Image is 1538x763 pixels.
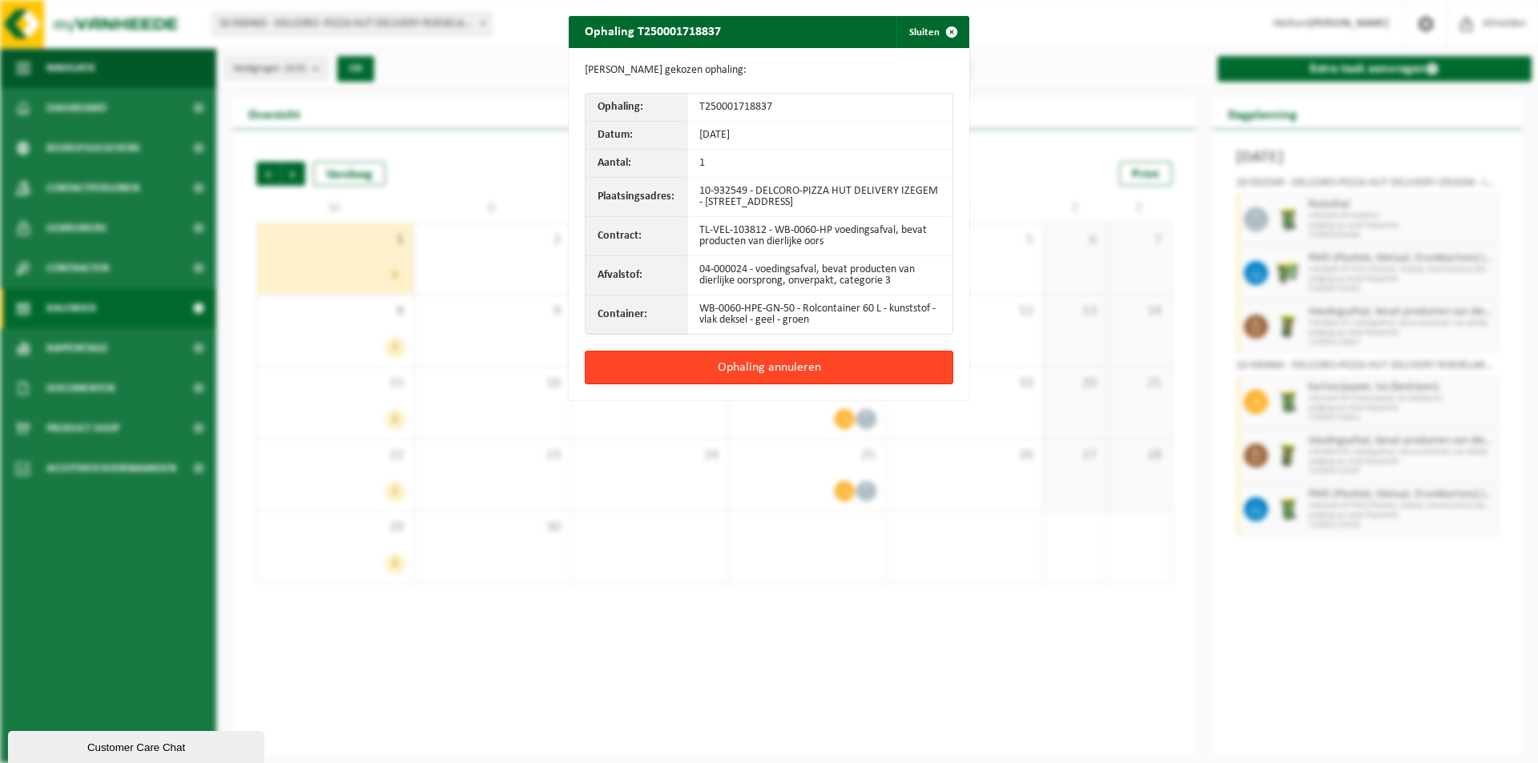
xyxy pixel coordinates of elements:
[586,295,687,334] th: Container:
[896,16,968,48] button: Sluiten
[569,16,737,46] h2: Ophaling T250001718837
[585,351,953,384] button: Ophaling annuleren
[585,64,953,77] p: [PERSON_NAME] gekozen ophaling:
[687,178,952,217] td: 10-932549 - DELCORO-PIZZA HUT DELIVERY IZEGEM - [STREET_ADDRESS]
[586,122,687,150] th: Datum:
[687,150,952,178] td: 1
[586,217,687,256] th: Contract:
[586,150,687,178] th: Aantal:
[687,94,952,122] td: T250001718837
[586,94,687,122] th: Ophaling:
[586,178,687,217] th: Plaatsingsadres:
[586,256,687,295] th: Afvalstof:
[8,728,268,763] iframe: chat widget
[687,295,952,334] td: WB-0060-HPE-GN-50 - Rolcontainer 60 L - kunststof - vlak deksel - geel - groen
[687,256,952,295] td: 04-000024 - voedingsafval, bevat producten van dierlijke oorsprong, onverpakt, categorie 3
[687,122,952,150] td: [DATE]
[687,217,952,256] td: TL-VEL-103812 - WB-0060-HP voedingsafval, bevat producten van dierlijke oors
